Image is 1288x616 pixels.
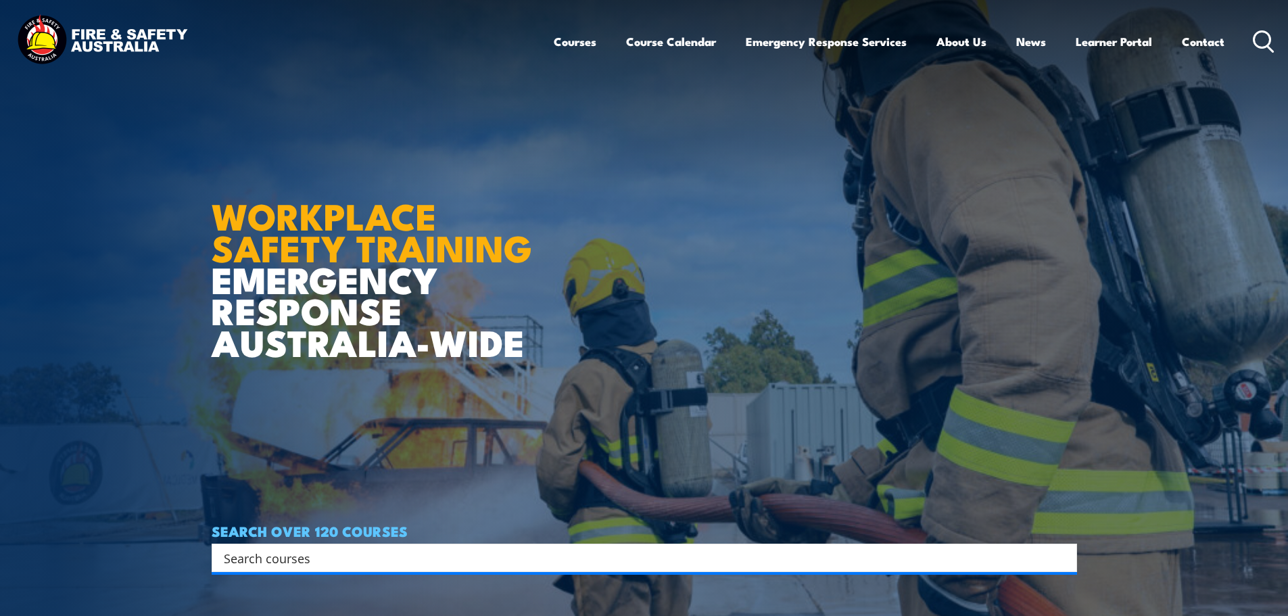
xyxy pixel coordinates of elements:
[1182,24,1224,60] a: Contact
[226,548,1050,567] form: Search form
[626,24,716,60] a: Course Calendar
[1016,24,1046,60] a: News
[212,523,1077,538] h4: SEARCH OVER 120 COURSES
[1076,24,1152,60] a: Learner Portal
[212,187,532,275] strong: WORKPLACE SAFETY TRAINING
[212,166,542,358] h1: EMERGENCY RESPONSE AUSTRALIA-WIDE
[936,24,986,60] a: About Us
[224,548,1047,568] input: Search input
[1053,548,1072,567] button: Search magnifier button
[746,24,907,60] a: Emergency Response Services
[554,24,596,60] a: Courses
